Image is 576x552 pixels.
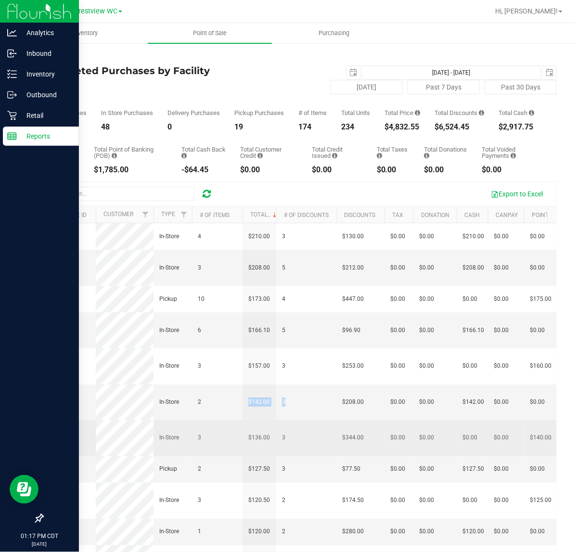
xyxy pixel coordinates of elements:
[159,433,179,442] span: In-Store
[148,23,272,43] a: Point of Sale
[282,295,285,304] span: 4
[181,166,226,174] div: -$64.45
[530,527,545,536] span: $0.00
[342,263,364,272] span: $212.00
[17,130,75,142] p: Reports
[530,232,545,241] span: $0.00
[248,527,270,536] span: $120.00
[181,153,187,159] i: Sum of the cash-back amounts from rounded-up electronic payments for all purchases in the date ra...
[17,68,75,80] p: Inventory
[23,23,148,43] a: Inventory
[10,475,38,504] iframe: Resource center
[494,263,509,272] span: $0.00
[331,80,403,94] button: [DATE]
[258,153,263,159] i: Sum of the successful, non-voided payments using account credit for all purchases in the date range.
[390,527,405,536] span: $0.00
[485,186,549,202] button: Export to Excel
[342,464,360,474] span: $77.50
[248,326,270,335] span: $166.10
[112,153,117,159] i: Sum of the successful, non-voided point-of-banking payment transactions, both via payment termina...
[530,326,545,335] span: $0.00
[198,398,201,407] span: 2
[200,212,230,218] a: # of Items
[479,110,484,116] i: Sum of the discount values applied to the all purchases in the date range.
[60,29,111,38] span: Inventory
[530,398,545,407] span: $0.00
[495,7,558,15] span: Hi, [PERSON_NAME]!
[494,496,509,505] span: $0.00
[17,48,75,59] p: Inbound
[462,527,484,536] span: $120.00
[341,110,370,116] div: Total Units
[282,398,285,407] span: 3
[103,211,133,218] a: Customer
[159,398,179,407] span: In-Store
[462,433,477,442] span: $0.00
[530,295,551,304] span: $175.00
[392,212,403,218] a: Tax
[462,361,477,371] span: $0.00
[159,527,179,536] span: In-Store
[435,110,484,116] div: Total Discounts
[462,464,484,474] span: $127.50
[241,166,298,174] div: $0.00
[7,28,17,38] inline-svg: Analytics
[390,295,405,304] span: $0.00
[198,496,201,505] span: 3
[94,146,167,159] div: Total Point of Banking (POB)
[198,295,205,304] span: 10
[250,211,279,218] a: Total
[248,295,270,304] span: $173.00
[342,232,364,241] span: $130.00
[42,65,214,87] h4: Completed Purchases by Facility Report
[494,361,509,371] span: $0.00
[529,110,534,116] i: Sum of the successful, non-voided cash payment transactions for all purchases in the date range. ...
[530,496,551,505] span: $125.00
[462,326,484,335] span: $166.10
[161,211,175,218] a: Type
[176,206,192,223] a: Filter
[248,232,270,241] span: $210.00
[241,146,298,159] div: Total Customer Credit
[159,232,179,241] span: In-Store
[272,23,397,43] a: Purchasing
[494,527,509,536] span: $0.00
[494,464,509,474] span: $0.00
[159,326,179,335] span: In-Store
[17,89,75,101] p: Outbound
[159,496,179,505] span: In-Store
[248,398,270,407] span: $142.00
[342,398,364,407] span: $208.00
[419,398,434,407] span: $0.00
[17,27,75,39] p: Analytics
[530,361,551,371] span: $160.00
[462,263,484,272] span: $208.00
[101,110,153,116] div: In Store Purchases
[282,527,285,536] span: 2
[138,206,154,223] a: Filter
[543,66,556,79] span: select
[462,496,477,505] span: $0.00
[282,326,285,335] span: 5
[419,433,434,442] span: $0.00
[74,7,117,15] span: Crestview WC
[482,146,542,159] div: Total Voided Payments
[342,433,364,442] span: $344.00
[342,361,364,371] span: $253.00
[198,433,201,442] span: 3
[384,110,420,116] div: Total Price
[312,146,362,159] div: Total Credit Issued
[464,212,480,218] a: Cash
[377,166,410,174] div: $0.00
[419,527,434,536] span: $0.00
[377,146,410,159] div: Total Taxes
[419,232,434,241] span: $0.00
[390,433,405,442] span: $0.00
[332,153,337,159] i: Sum of all account credit issued for all refunds from returned purchases in the date range.
[419,496,434,505] span: $0.00
[7,111,17,120] inline-svg: Retail
[390,232,405,241] span: $0.00
[408,80,480,94] button: Past 7 Days
[4,540,75,548] p: [DATE]
[282,464,285,474] span: 3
